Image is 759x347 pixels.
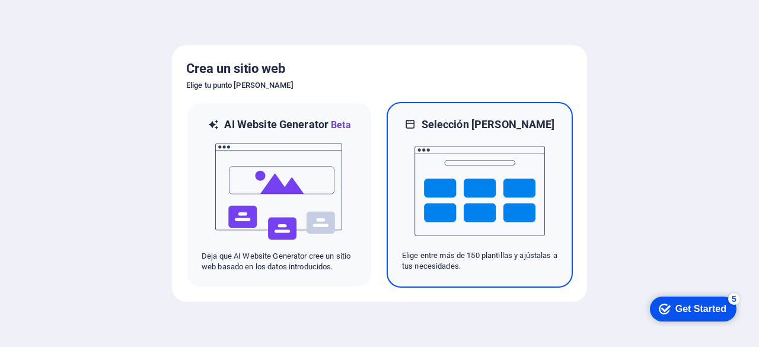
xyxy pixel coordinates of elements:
[214,132,345,251] img: ai
[224,117,350,132] h6: AI Website Generator
[422,117,555,132] h6: Selección [PERSON_NAME]
[402,250,557,272] p: Elige entre más de 150 plantillas y ajústalas a tus necesidades.
[35,13,86,24] div: Get Started
[186,59,573,78] h5: Crea un sitio web
[387,102,573,288] div: Selección [PERSON_NAME]Elige entre más de 150 plantillas y ajústalas a tus necesidades.
[9,6,96,31] div: Get Started 5 items remaining, 0% complete
[202,251,357,272] p: Deja que AI Website Generator cree un sitio web basado en los datos introducidos.
[186,102,372,288] div: AI Website GeneratorBetaaiDeja que AI Website Generator cree un sitio web basado en los datos int...
[88,2,100,14] div: 5
[329,119,351,130] span: Beta
[186,78,573,93] h6: Elige tu punto [PERSON_NAME]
